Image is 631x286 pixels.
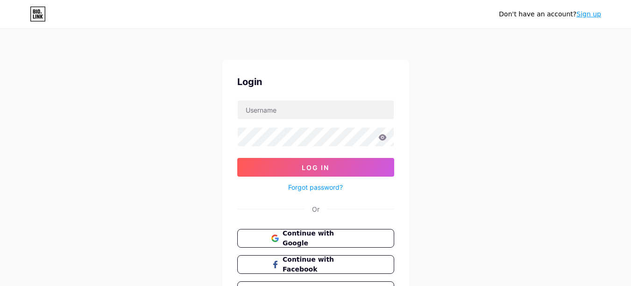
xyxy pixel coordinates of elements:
[499,9,601,19] div: Don't have an account?
[288,182,343,192] a: Forgot password?
[237,255,394,274] button: Continue with Facebook
[283,229,360,248] span: Continue with Google
[237,158,394,177] button: Log In
[237,75,394,89] div: Login
[576,10,601,18] a: Sign up
[312,204,319,214] div: Or
[237,229,394,248] button: Continue with Google
[302,164,329,172] span: Log In
[283,255,360,274] span: Continue with Facebook
[238,100,394,119] input: Username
